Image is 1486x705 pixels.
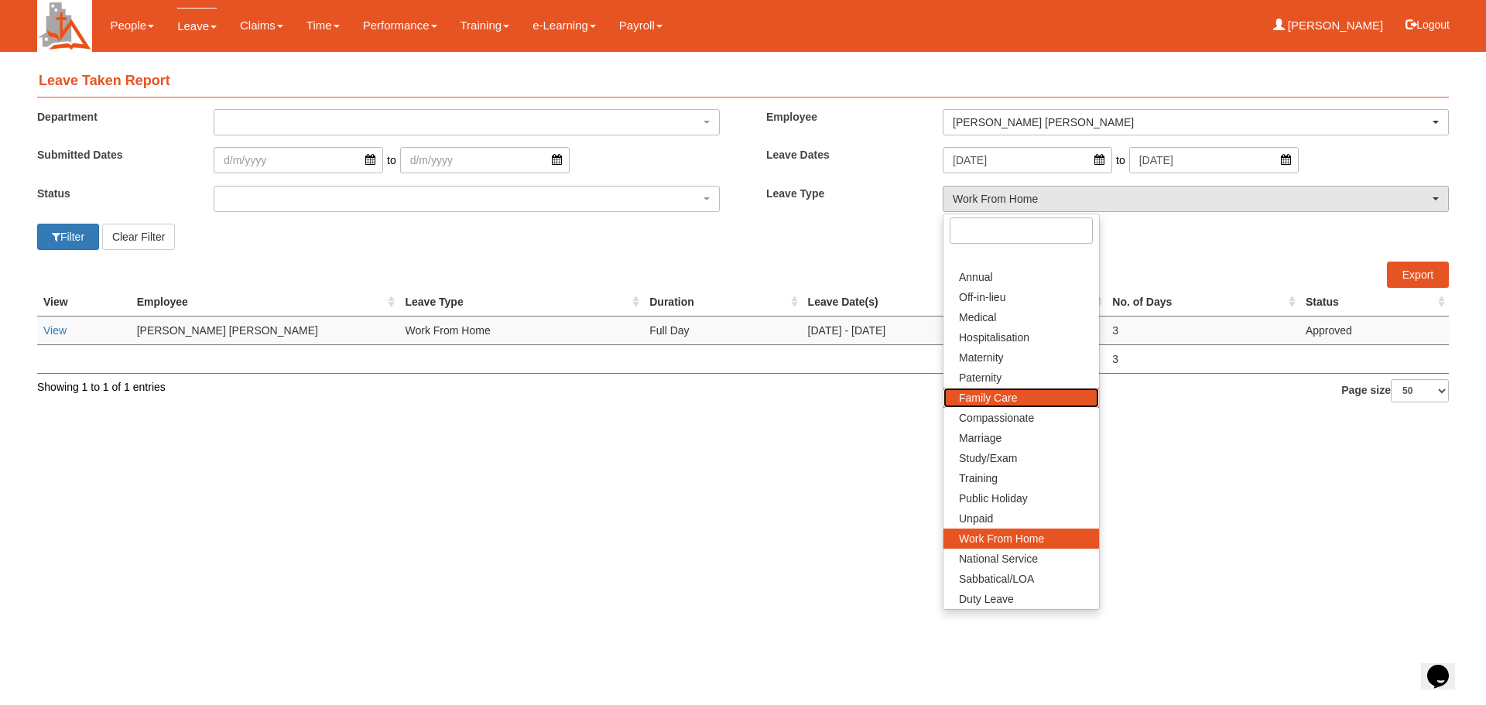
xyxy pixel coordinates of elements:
button: Logout [1395,6,1460,43]
label: Submitted Dates [26,147,202,163]
span: Unpaid [959,511,993,526]
a: [PERSON_NAME] [1273,8,1384,43]
th: Leave Type : activate to sort column ascending [399,288,643,317]
th: Status : activate to sort column ascending [1299,288,1449,317]
span: Paternity [959,370,1002,385]
span: Sabbatical/LOA [959,571,1034,587]
button: Clear Filter [102,224,175,250]
select: Page size [1391,379,1449,402]
td: 3 [1106,316,1299,344]
input: d/m/yyyy [1129,147,1299,173]
label: Department [26,109,202,125]
span: Duty Leave [959,591,1014,607]
th: Leave Date(s) : activate to sort column ascending [802,288,1107,317]
span: Work From Home [959,531,1044,546]
label: Status [26,186,202,201]
a: People [110,8,154,43]
h4: Leave Taken Report [37,66,1449,98]
th: Duration : activate to sort column ascending [643,288,801,317]
input: d/m/yyyy [400,147,570,173]
button: Work From Home [943,186,1449,212]
a: e-Learning [532,8,596,43]
td: [PERSON_NAME] [PERSON_NAME] [131,316,399,344]
td: Work From Home [399,316,643,344]
span: Marriage [959,430,1002,446]
span: Maternity [959,350,1004,365]
a: View [43,324,67,337]
a: Training [461,8,510,43]
td: [DATE] - [DATE] [802,316,1107,344]
div: Work From Home [953,191,1430,207]
span: to [383,147,400,173]
label: Page size [1341,379,1449,402]
td: Approved [1299,316,1449,344]
th: Employee : activate to sort column ascending [131,288,399,317]
span: Medical [959,310,996,325]
span: to [1112,147,1129,173]
span: Annual [959,269,993,285]
a: Time [306,8,340,43]
td: Full Day [643,316,801,344]
button: [PERSON_NAME] [PERSON_NAME] [943,109,1449,135]
th: View [37,288,131,317]
a: Export [1387,262,1449,288]
a: Performance [363,8,437,43]
span: Training [959,471,998,486]
a: Payroll [619,8,663,43]
iframe: chat widget [1421,643,1471,690]
input: d/m/yyyy [943,147,1112,173]
td: 3 [1106,344,1299,373]
button: Filter [37,224,99,250]
span: Compassionate [959,410,1034,426]
span: Public Holiday [959,491,1028,506]
span: Family Care [959,390,1017,406]
span: National Service [959,551,1038,566]
th: No. of Days : activate to sort column ascending [1106,288,1299,317]
a: Claims [240,8,283,43]
label: Employee [755,109,931,125]
span: Study/Exam [959,450,1017,466]
span: Hospitalisation [959,330,1029,345]
input: Search [950,217,1093,244]
span: Off-in-lieu [959,289,1005,305]
div: [PERSON_NAME] [PERSON_NAME] [953,115,1430,130]
label: Leave Type [755,186,931,201]
label: Leave Dates [755,147,931,163]
a: Leave [177,8,217,44]
input: d/m/yyyy [214,147,383,173]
